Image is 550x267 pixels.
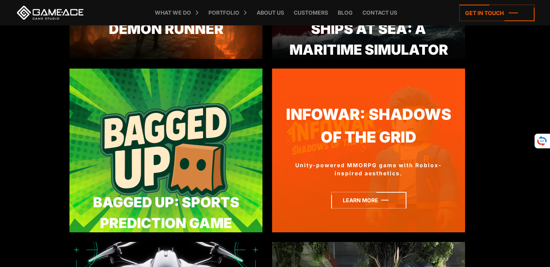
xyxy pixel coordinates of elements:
div: Ships At Sea: A Maritime Simulator [272,18,465,60]
div: Unity-powered MMORPG game with Roblox-inspired aesthetics. [272,161,465,177]
div: Bagged Up: Sports Prediction Game [69,192,262,233]
div: Demon Runner [69,18,262,39]
img: Bagged up preview img [69,69,262,232]
a: Get in touch [459,5,535,21]
a: Infowar: Shadowsof the Grid [272,103,465,149]
a: Learn more [331,192,406,208]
